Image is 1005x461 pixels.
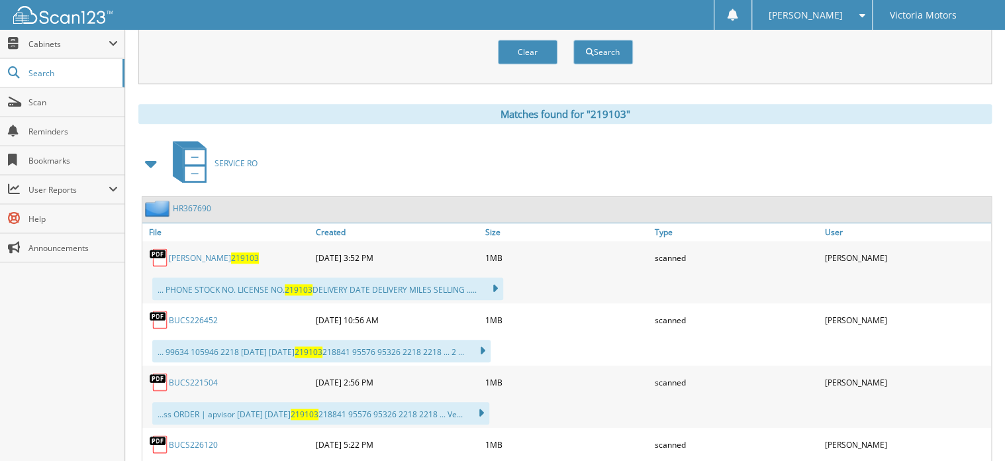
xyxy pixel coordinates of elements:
a: HR367690 [173,203,211,214]
span: Help [28,213,118,225]
div: [PERSON_NAME] [822,307,991,333]
img: PDF.png [149,435,169,454]
div: scanned [651,431,821,458]
a: Size [482,223,651,241]
div: 1MB [482,244,651,271]
span: 219103 [295,346,322,358]
div: [PERSON_NAME] [822,431,991,458]
span: Search [28,68,116,79]
div: scanned [651,307,821,333]
a: BUCS226452 [169,315,218,326]
div: [PERSON_NAME] [822,369,991,395]
span: Announcements [28,242,118,254]
div: [DATE] 10:56 AM [312,307,481,333]
div: [DATE] 2:56 PM [312,369,481,395]
div: 1MB [482,307,651,333]
button: Clear [498,40,557,64]
a: [PERSON_NAME]219103 [169,252,259,264]
div: [DATE] 3:52 PM [312,244,481,271]
span: SERVICE RO [215,158,258,169]
button: Search [573,40,633,64]
span: [PERSON_NAME] [769,11,843,19]
div: scanned [651,369,821,395]
img: scan123-logo-white.svg [13,6,113,24]
span: 219103 [285,284,312,295]
iframe: Chat Widget [939,397,1005,461]
img: PDF.png [149,248,169,268]
a: File [142,223,312,241]
a: BUCS226120 [169,439,218,450]
a: Type [651,223,821,241]
img: PDF.png [149,310,169,330]
div: scanned [651,244,821,271]
a: SERVICE RO [165,137,258,189]
div: [DATE] 5:22 PM [312,431,481,458]
div: ... PHONE STOCK NO. LICENSE NO. DELIVERY DATE DELIVERY MILES SELLING ..... [152,278,503,300]
div: 1MB [482,431,651,458]
span: 219103 [291,409,318,420]
span: Cabinets [28,38,109,50]
div: ... 99634 105946 2218 [DATE] [DATE] 218841 95576 95326 2218 2218 ... 2 ... [152,340,491,362]
div: 1MB [482,369,651,395]
span: Reminders [28,126,118,137]
img: PDF.png [149,372,169,392]
a: User [822,223,991,241]
span: Scan [28,97,118,108]
span: User Reports [28,184,109,195]
span: 219103 [231,252,259,264]
span: Victoria Motors [889,11,956,19]
a: BUCS221504 [169,377,218,388]
div: [PERSON_NAME] [822,244,991,271]
img: folder2.png [145,200,173,217]
span: Bookmarks [28,155,118,166]
div: Matches found for "219103" [138,104,992,124]
div: ...ss ORDER | apvisor [DATE] [DATE] 218841 95576 95326 2218 2218 ... Ve... [152,402,489,425]
a: Created [312,223,481,241]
